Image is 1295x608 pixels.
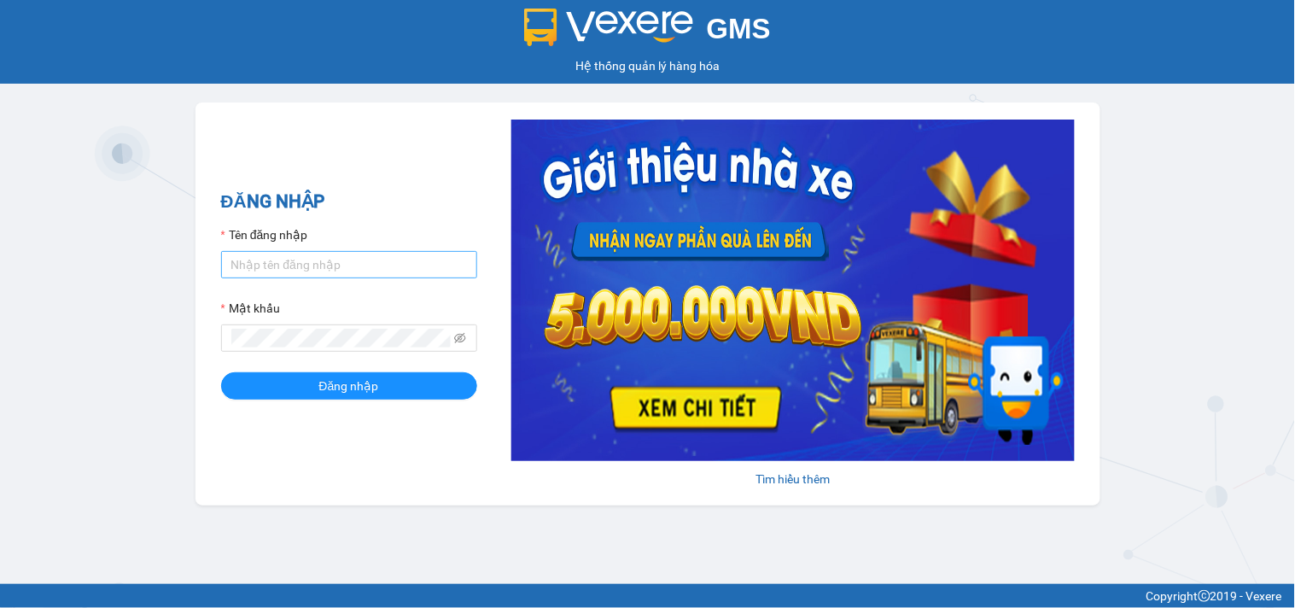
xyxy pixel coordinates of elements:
span: copyright [1199,590,1210,602]
div: Copyright 2019 - Vexere [13,587,1282,605]
div: Tìm hiểu thêm [511,470,1075,488]
input: Mật khẩu [231,329,452,348]
label: Mật khẩu [221,299,280,318]
h2: ĐĂNG NHẬP [221,188,477,216]
a: GMS [524,26,771,39]
label: Tên đăng nhập [221,225,308,244]
button: Đăng nhập [221,372,477,400]
span: Đăng nhập [319,377,379,395]
span: eye-invisible [454,332,466,344]
img: logo 2 [524,9,693,46]
div: Hệ thống quản lý hàng hóa [4,56,1291,75]
input: Tên đăng nhập [221,251,477,278]
img: banner-0 [511,120,1075,461]
span: GMS [707,13,771,44]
